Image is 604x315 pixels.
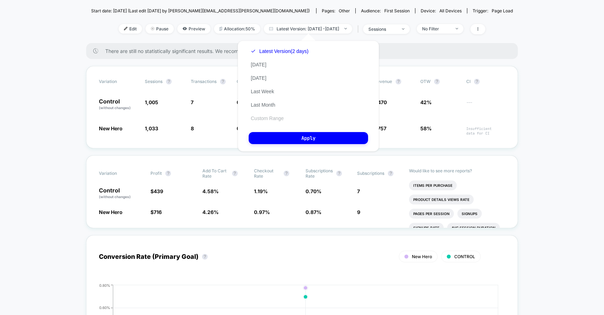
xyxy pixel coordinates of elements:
[177,24,211,34] span: Preview
[145,79,162,84] span: Sessions
[396,79,401,84] button: ?
[457,209,482,219] li: Signups
[466,126,505,136] span: Insufficient data for CI
[99,188,143,200] p: Control
[99,79,138,84] span: Variation
[124,27,128,30] img: edit
[166,79,172,84] button: ?
[420,125,432,131] span: 58%
[232,171,238,176] button: ?
[254,209,270,215] span: 0.97 %
[368,26,397,32] div: sessions
[249,61,268,68] button: [DATE]
[249,102,277,108] button: Last Month
[145,99,158,105] span: 1,005
[119,24,142,34] span: Edit
[249,115,286,121] button: Custom Range
[447,223,500,233] li: Avg Session Duration
[474,79,480,84] button: ?
[466,79,505,84] span: CI
[466,100,505,111] span: ---
[191,79,217,84] span: Transactions
[473,8,513,13] div: Trigger:
[356,24,363,34] span: |
[409,223,444,233] li: Signups Rate
[434,79,440,84] button: ?
[191,99,194,105] span: 7
[420,79,459,84] span: OTW
[99,195,131,199] span: (without changes)
[249,48,310,54] button: Latest Version(2 days)
[99,99,138,111] p: Control
[145,125,158,131] span: 1,033
[402,28,404,30] img: end
[202,188,219,194] span: 4.58 %
[99,283,110,287] tspan: 0.80%
[306,188,321,194] span: 0.70 %
[357,209,360,215] span: 9
[99,305,110,310] tspan: 0.60%
[154,209,162,215] span: 716
[220,79,226,84] button: ?
[219,27,222,31] img: rebalance
[454,254,475,259] span: CONTROL
[264,24,352,34] span: Latest Version: [DATE] - [DATE]
[150,188,163,194] span: $
[492,8,513,13] span: Page Load
[150,171,162,176] span: Profit
[99,106,131,110] span: (without changes)
[336,171,342,176] button: ?
[91,8,310,13] span: Start date: [DATE] (Last edit [DATE] by [PERSON_NAME][EMAIL_ADDRESS][PERSON_NAME][DOMAIN_NAME])
[202,254,208,260] button: ?
[409,195,474,204] li: Product Details Views Rate
[422,26,450,31] div: No Filter
[151,27,154,30] img: end
[249,75,268,81] button: [DATE]
[344,28,347,29] img: end
[357,171,384,176] span: Subscriptions
[409,168,505,173] p: Would like to see more reports?
[357,188,360,194] span: 7
[306,168,333,179] span: Subscriptions Rate
[456,28,458,29] img: end
[254,168,280,179] span: Checkout Rate
[339,8,350,13] span: other
[99,209,123,215] span: New Hero
[415,8,467,13] span: Device:
[306,209,321,215] span: 0.87 %
[412,254,432,259] span: New Hero
[105,48,504,54] span: There are still no statistically significant results. We recommend waiting a few more days
[284,171,289,176] button: ?
[409,180,457,190] li: Items Per Purchase
[249,132,368,144] button: Apply
[420,99,432,105] span: 42%
[269,27,273,30] img: calendar
[384,8,410,13] span: First Session
[214,24,260,34] span: Allocation: 50%
[165,171,171,176] button: ?
[99,125,123,131] span: New Hero
[150,209,162,215] span: $
[249,88,276,95] button: Last Week
[254,188,268,194] span: 1.19 %
[202,209,219,215] span: 4.26 %
[154,188,163,194] span: 439
[409,209,454,219] li: Pages Per Session
[191,125,194,131] span: 8
[439,8,462,13] span: all devices
[361,8,410,13] div: Audience:
[388,171,393,176] button: ?
[99,168,138,179] span: Variation
[202,168,229,179] span: Add To Cart Rate
[146,24,174,34] span: Pause
[322,8,350,13] div: Pages:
